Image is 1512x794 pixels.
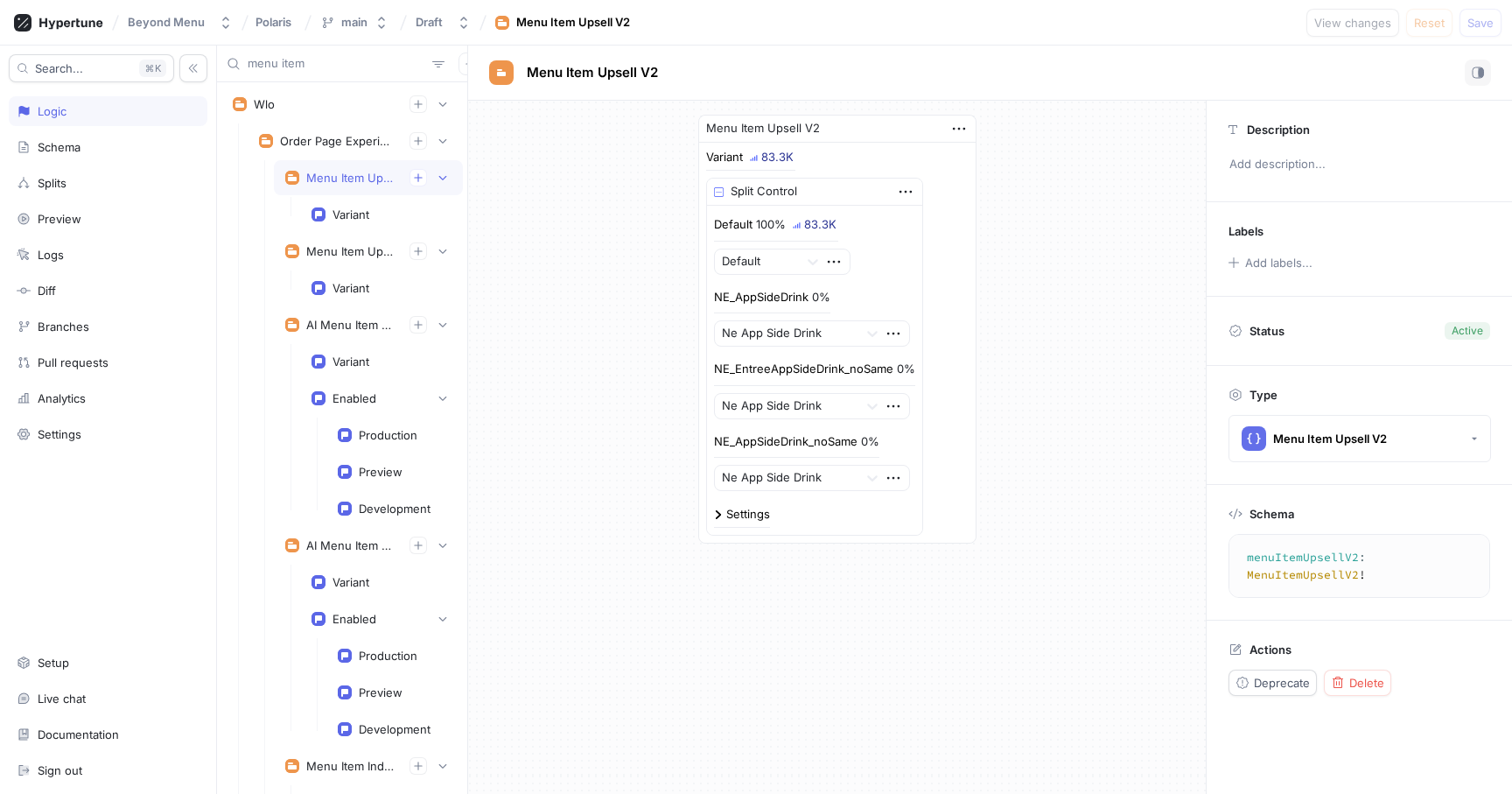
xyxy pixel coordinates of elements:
[1314,18,1391,28] span: View changes
[1249,643,1291,657] p: Actions
[38,320,89,334] div: Branches
[306,318,395,332] div: AI Menu Item Description
[38,140,80,154] div: Schema
[1222,251,1317,274] button: Add labels...
[255,16,291,28] span: Polaris
[38,284,56,298] div: Diff
[38,355,108,369] div: Pull requests
[306,538,395,552] div: AI Menu Item Recommendation
[341,15,367,30] div: main
[139,60,166,77] div: K
[38,692,86,706] div: Live chat
[1452,323,1483,339] div: Active
[1221,150,1497,179] p: Add description...
[332,575,369,589] div: Variant
[409,8,478,37] button: Draft
[1459,9,1501,37] button: Save
[9,54,174,82] button: Search...K
[1406,9,1452,37] button: Reset
[359,428,417,442] div: Production
[313,8,395,37] button: main
[359,465,402,479] div: Preview
[332,207,369,221] div: Variant
[706,120,820,137] div: Menu Item Upsell V2
[359,502,430,516] div: Development
[731,183,797,200] div: Split Control
[280,134,395,148] div: Order Page Experiments
[1324,670,1391,696] button: Delete
[1349,678,1384,688] span: Delete
[38,176,66,190] div: Splits
[359,722,430,736] div: Development
[1236,542,1497,590] textarea: menuItemUpsellV2: MenuItemUpsellV2!
[1249,507,1294,521] p: Schema
[416,15,443,30] div: Draft
[1254,678,1310,688] span: Deprecate
[38,248,64,262] div: Logs
[812,292,830,303] div: 0%
[332,612,376,626] div: Enabled
[306,759,395,773] div: Menu Item Index Optimization
[38,727,119,741] div: Documentation
[332,391,376,405] div: Enabled
[897,363,915,375] div: 0%
[1467,18,1494,28] span: Save
[1228,224,1263,238] p: Labels
[121,8,240,37] button: Beyond Menu
[332,355,369,369] div: Variant
[861,436,879,447] div: 0%
[756,219,786,230] div: 100%
[1247,123,1310,137] p: Description
[1228,415,1491,462] button: Menu Item Upsell V2
[359,685,402,699] div: Preview
[1228,670,1317,696] button: Deprecate
[714,361,893,378] p: NE_EntreeAppSideDrink_noSame
[714,433,857,451] p: NE_AppSideDrink_noSame
[804,219,836,230] div: 83.3K
[254,97,275,111] div: Wlo
[1306,9,1399,37] button: View changes
[38,427,81,441] div: Settings
[1414,18,1445,28] span: Reset
[38,656,69,670] div: Setup
[359,649,417,663] div: Production
[714,216,752,234] p: Default
[706,151,743,163] div: Variant
[527,66,658,80] span: Menu Item Upsell V2
[35,63,83,74] span: Search...
[1273,432,1387,446] div: Menu Item Upsell V2
[306,171,395,185] div: Menu Item Upsell V2
[1249,319,1284,343] p: Status
[761,151,794,163] div: 83.3K
[516,14,630,32] div: Menu Item Upsell V2
[38,104,66,118] div: Logic
[9,720,207,749] a: Documentation
[38,391,86,405] div: Analytics
[306,244,395,258] div: Menu Item Upsell
[726,509,770,520] div: Settings
[714,289,808,306] p: NE_AppSideDrink
[38,763,82,777] div: Sign out
[1249,388,1277,402] p: Type
[332,281,369,295] div: Variant
[38,212,81,226] div: Preview
[128,15,205,30] div: Beyond Menu
[248,55,425,73] input: Search...
[1245,257,1312,269] div: Add labels...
